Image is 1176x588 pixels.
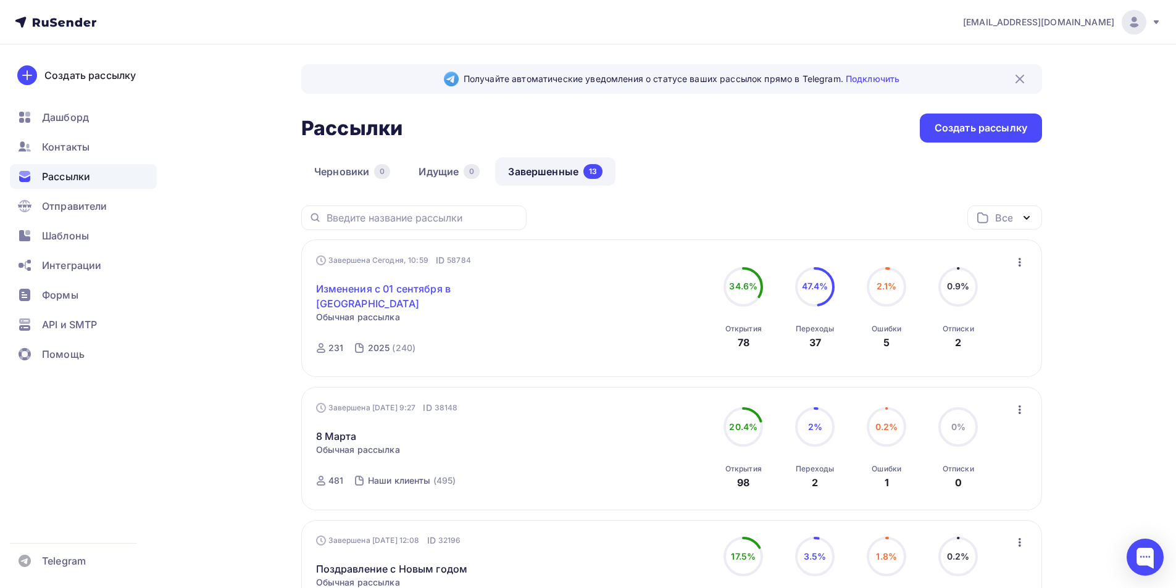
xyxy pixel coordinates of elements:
[729,421,757,432] span: 20.4%
[10,105,157,130] a: Дашборд
[10,283,157,307] a: Формы
[316,429,357,444] a: 8 Марта
[436,254,444,267] span: ID
[433,474,456,487] div: (495)
[846,73,899,84] a: Подключить
[729,281,757,291] span: 34.6%
[731,551,756,561] span: 17.5%
[883,335,890,350] div: 5
[738,335,749,350] div: 78
[316,534,461,547] div: Завершена [DATE] 12:08
[796,464,834,474] div: Переходы
[10,135,157,159] a: Контакты
[947,281,970,291] span: 0.9%
[495,157,615,186] a: Завершенные13
[316,444,400,456] span: Обычная рассылка
[943,324,974,334] div: Отписки
[367,338,417,358] a: 2025 (240)
[367,471,457,491] a: Наши клиенты (495)
[327,211,519,225] input: Введите название рассылки
[44,68,136,83] div: Создать рассылку
[808,421,822,432] span: 2%
[423,402,432,414] span: ID
[316,402,458,414] div: Завершена [DATE] 9:27
[876,551,897,561] span: 1.8%
[42,317,97,332] span: API и SMTP
[804,551,827,561] span: 3.5%
[875,421,898,432] span: 0.2%
[42,553,86,568] span: Telegram
[42,199,107,213] span: Отправители
[42,139,90,154] span: Контакты
[995,210,1012,225] div: Все
[947,551,970,561] span: 0.2%
[301,116,402,141] h2: Рассылки
[435,402,458,414] span: 38148
[42,347,85,362] span: Помощь
[464,73,899,85] span: Получайте автоматические уведомления о статусе ваших рассылок прямо в Telegram.
[10,223,157,248] a: Шаблоны
[447,254,471,267] span: 58784
[316,561,468,576] a: Поздравление с Новым годом
[877,281,897,291] span: 2.1%
[42,169,90,184] span: Рассылки
[316,311,400,323] span: Обычная рассылка
[368,342,390,354] div: 2025
[406,157,493,186] a: Идущие0
[427,534,436,547] span: ID
[812,475,818,490] div: 2
[392,342,415,354] div: (240)
[464,164,480,179] div: 0
[42,258,101,273] span: Интеграции
[963,16,1114,28] span: [EMAIL_ADDRESS][DOMAIN_NAME]
[885,475,889,490] div: 1
[872,464,901,474] div: Ошибки
[444,72,459,86] img: Telegram
[316,254,471,267] div: Завершена Сегодня, 10:59
[809,335,821,350] div: 37
[368,474,431,487] div: Наши клиенты
[438,534,461,547] span: 32196
[42,288,78,302] span: Формы
[316,281,528,311] a: Изменения с 01 сентября в [GEOGRAPHIC_DATA]
[328,474,343,487] div: 481
[10,194,157,218] a: Отправители
[935,121,1027,135] div: Создать рассылку
[872,324,901,334] div: Ошибки
[328,342,343,354] div: 231
[951,421,965,432] span: 0%
[583,164,603,179] div: 13
[802,281,828,291] span: 47.4%
[967,205,1042,230] button: Все
[943,464,974,474] div: Отписки
[301,157,403,186] a: Черновики0
[42,228,89,243] span: Шаблоны
[955,335,961,350] div: 2
[42,110,89,125] span: Дашборд
[955,475,962,490] div: 0
[10,164,157,189] a: Рассылки
[374,164,390,179] div: 0
[737,475,749,490] div: 98
[725,464,762,474] div: Открытия
[725,324,762,334] div: Открытия
[963,10,1161,35] a: [EMAIL_ADDRESS][DOMAIN_NAME]
[796,324,834,334] div: Переходы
